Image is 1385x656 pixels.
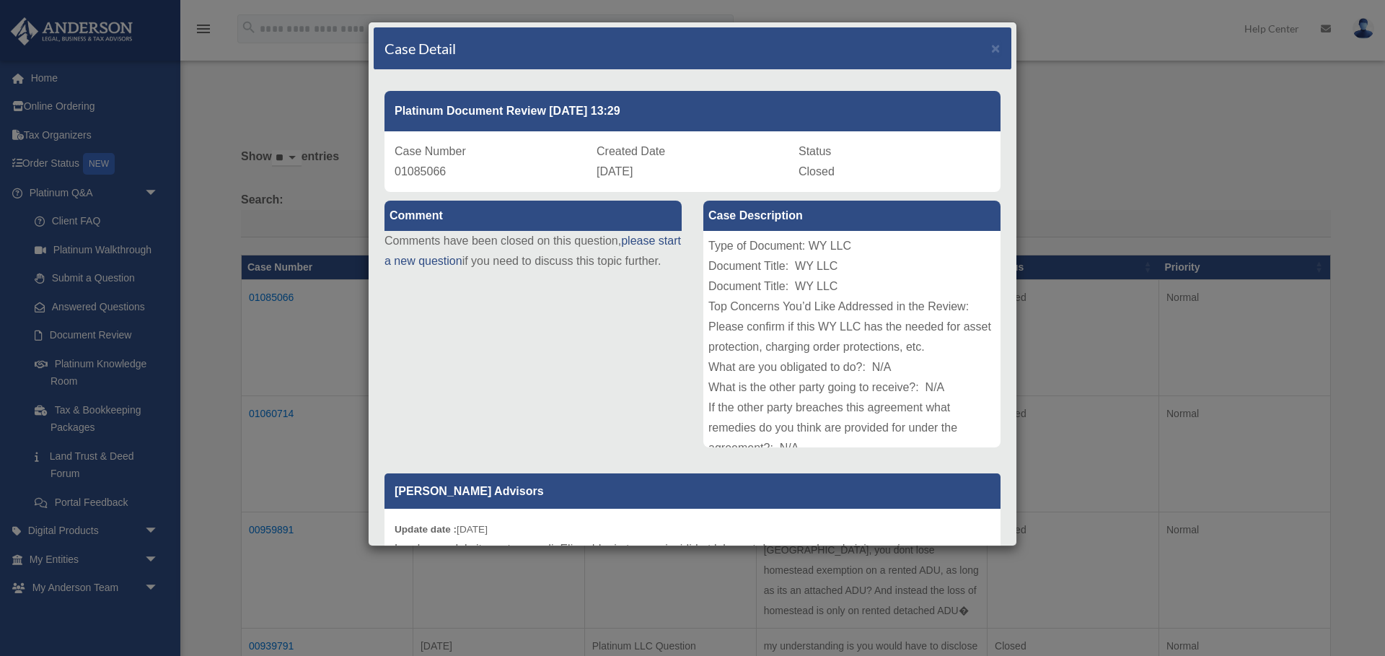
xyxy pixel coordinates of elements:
[384,235,681,267] a: please start a new question
[395,165,446,178] span: 01085066
[384,38,456,58] h4: Case Detail
[703,201,1001,231] label: Case Description
[395,524,488,535] small: [DATE]
[384,201,682,231] label: Comment
[991,40,1001,56] button: Close
[799,145,831,157] span: Status
[384,473,1001,509] p: [PERSON_NAME] Advisors
[384,91,1001,131] div: Platinum Document Review [DATE] 13:29
[799,165,835,178] span: Closed
[395,524,457,535] b: Update date :
[703,231,1001,447] div: Type of Document: WY LLC Document Title: WY LLC Document Title: WY LLC Top Concerns You’d Like Ad...
[597,165,633,178] span: [DATE]
[597,145,665,157] span: Created Date
[395,145,466,157] span: Case Number
[384,231,682,271] p: Comments have been closed on this question, if you need to discuss this topic further.
[991,40,1001,56] span: ×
